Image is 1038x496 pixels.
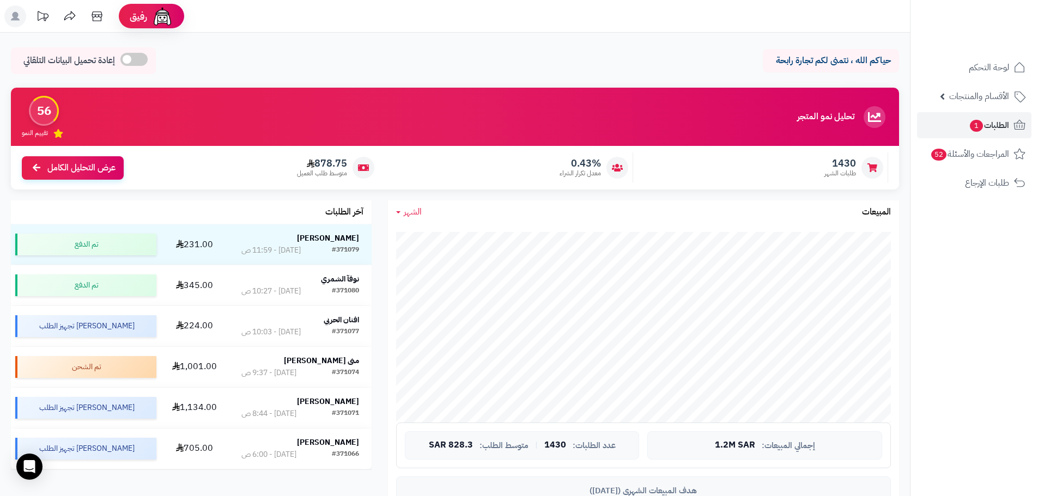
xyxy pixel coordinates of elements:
[15,397,156,419] div: [PERSON_NAME] تجهيز الطلب
[970,120,983,132] span: 1
[949,89,1009,104] span: الأقسام والمنتجات
[161,306,229,346] td: 224.00
[396,206,422,218] a: الشهر
[241,245,301,256] div: [DATE] - 11:59 ص
[797,112,854,122] h3: تحليل نمو المتجر
[15,315,156,337] div: [PERSON_NAME] تجهيز الطلب
[284,355,359,366] strong: منى [PERSON_NAME]
[573,441,616,450] span: عدد الطلبات:
[332,327,359,338] div: #371077
[535,441,538,449] span: |
[917,141,1031,167] a: المراجعات والأسئلة52
[931,149,946,161] span: 52
[297,396,359,407] strong: [PERSON_NAME]
[297,157,347,169] span: 878.75
[22,128,48,138] span: تقييم النمو
[930,146,1009,162] span: المراجعات والأسئلة
[969,60,1009,75] span: لوحة التحكم
[151,5,173,27] img: ai-face.png
[23,54,115,67] span: إعادة تحميل البيانات التلقائي
[332,286,359,297] div: #371080
[917,170,1031,196] a: طلبات الإرجاع
[325,207,363,217] h3: آخر الطلبات
[771,54,891,67] p: حياكم الله ، نتمنى لكم تجارة رابحة
[332,245,359,256] div: #371079
[241,449,296,460] div: [DATE] - 6:00 ص
[161,224,229,265] td: 231.00
[404,205,422,218] span: الشهر
[965,175,1009,191] span: طلبات الإرجاع
[324,314,359,326] strong: افنان الحربي
[241,408,296,419] div: [DATE] - 8:44 ص
[29,5,56,30] a: تحديثات المنصة
[241,368,296,378] div: [DATE] - 9:37 ص
[22,156,124,180] a: عرض التحليل الكامل
[47,162,116,174] span: عرض التحليل الكامل
[560,169,601,178] span: معدل تكرار الشراء
[130,10,147,23] span: رفيق
[969,118,1009,133] span: الطلبات
[15,234,156,255] div: تم الدفع
[429,440,473,450] span: 828.3 SAR
[161,347,229,387] td: 1,001.00
[15,438,156,460] div: [PERSON_NAME] تجهيز الطلب
[161,388,229,428] td: 1,134.00
[297,232,359,244] strong: [PERSON_NAME]
[297,169,347,178] span: متوسط طلب العميل
[917,112,1031,138] a: الطلبات1
[321,273,359,285] strong: نوفآ الشمري
[762,441,815,450] span: إجمالي المبيعات:
[715,440,755,450] span: 1.2M SAR
[332,449,359,460] div: #371066
[297,437,359,448] strong: [PERSON_NAME]
[161,265,229,305] td: 345.00
[479,441,529,450] span: متوسط الطلب:
[161,428,229,469] td: 705.00
[15,274,156,296] div: تم الدفع
[560,157,601,169] span: 0.43%
[15,356,156,378] div: تم الشحن
[332,408,359,419] div: #371071
[332,368,359,378] div: #371074
[824,169,856,178] span: طلبات الشهر
[544,440,566,450] span: 1430
[917,54,1031,81] a: لوحة التحكم
[16,454,43,480] div: Open Intercom Messenger
[241,286,301,297] div: [DATE] - 10:27 ص
[241,327,301,338] div: [DATE] - 10:03 ص
[862,207,891,217] h3: المبيعات
[824,157,856,169] span: 1430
